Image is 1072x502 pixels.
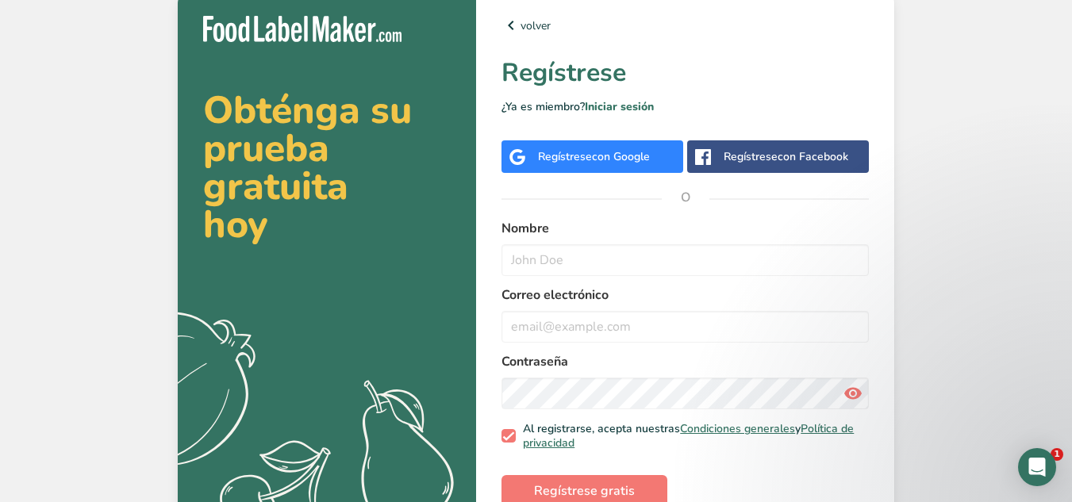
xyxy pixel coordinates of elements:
[662,174,709,221] span: O
[501,244,869,276] input: John Doe
[203,91,451,243] h2: Obténga su prueba gratuita hoy
[1051,448,1063,461] span: 1
[501,311,869,343] input: email@example.com
[680,421,795,436] a: Condiciones generales
[501,219,869,238] label: Nombre
[538,148,650,165] div: Regístrese
[501,285,869,305] label: Correo electrónico
[1018,448,1056,486] div: Open Intercom Messenger
[592,149,650,164] span: con Google
[501,16,869,35] a: volver
[516,422,863,450] span: Al registrarse, acepta nuestras y
[534,481,635,500] span: Regístrese gratis
[523,421,854,450] a: Política de privacidad
[501,352,869,371] label: Contraseña
[501,54,869,92] h1: Regístrese
[778,149,848,164] span: con Facebook
[724,148,848,165] div: Regístrese
[203,16,402,42] img: Food Label Maker
[501,98,869,115] p: ¿Ya es miembro?
[585,99,654,114] a: Iniciar sesión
